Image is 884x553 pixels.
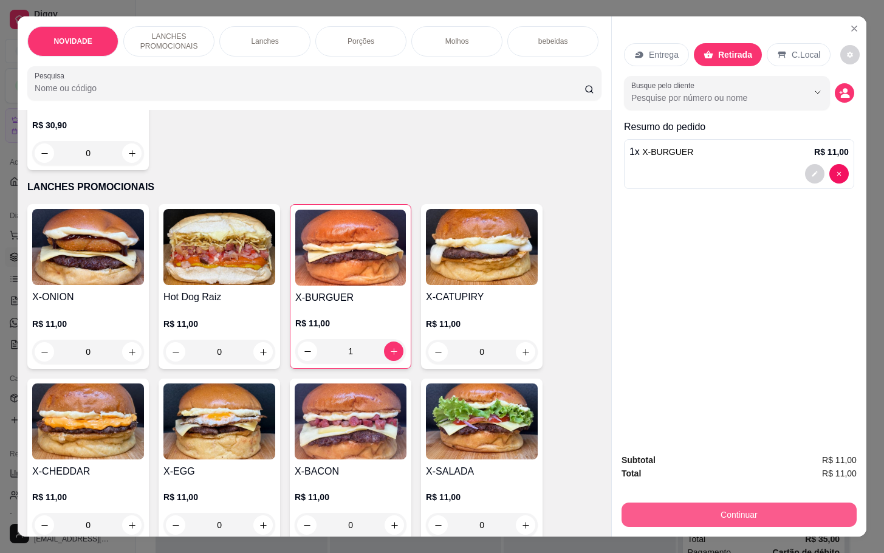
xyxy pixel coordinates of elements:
p: C.Local [792,49,820,61]
span: R$ 11,00 [822,453,857,467]
p: R$ 11,00 [163,318,275,330]
button: Close [845,19,864,38]
img: product-image [32,383,144,459]
h4: X-ONION [32,290,144,304]
p: Retirada [718,49,752,61]
span: R$ 11,00 [822,467,857,480]
p: R$ 11,00 [814,146,849,158]
strong: Total [622,469,641,478]
button: increase-product-quantity [122,143,142,163]
p: R$ 11,00 [163,491,275,503]
img: product-image [295,210,406,286]
img: product-image [426,383,538,459]
button: Show suggestions [808,83,827,102]
label: Busque pelo cliente [631,80,699,91]
h4: Hot Dog Raiz [163,290,275,304]
button: decrease-product-quantity [829,164,849,184]
p: Entrega [649,49,679,61]
h4: X-BURGUER [295,290,406,305]
p: Molhos [445,36,469,46]
h4: X-SALADA [426,464,538,479]
p: R$ 11,00 [426,491,538,503]
p: NOVIDADE [53,36,92,46]
input: Busque pelo cliente [631,92,789,104]
button: Continuar [622,503,857,527]
p: 1 x [629,145,693,159]
h4: X-BACON [295,464,406,479]
button: decrease-product-quantity [35,143,54,163]
img: product-image [163,383,275,459]
p: R$ 11,00 [426,318,538,330]
img: product-image [163,209,275,285]
p: Porções [348,36,374,46]
h4: X-CATUPIRY [426,290,538,304]
button: decrease-product-quantity [840,45,860,64]
p: Resumo do pedido [624,120,854,134]
h4: X-CHEDDAR [32,464,144,479]
h4: X-EGG [163,464,275,479]
p: LANCHES PROMOCIONAIS [27,180,601,194]
p: R$ 11,00 [295,317,406,329]
button: decrease-product-quantity [835,83,854,103]
button: decrease-product-quantity [805,164,824,184]
label: Pesquisa [35,70,69,81]
img: product-image [426,209,538,285]
img: product-image [32,209,144,285]
p: bebeidas [538,36,568,46]
span: X-BURGUER [642,147,693,157]
input: Pesquisa [35,82,584,94]
strong: Subtotal [622,455,656,465]
p: R$ 11,00 [32,491,144,503]
p: R$ 11,00 [295,491,406,503]
img: product-image [295,383,406,459]
p: LANCHES PROMOCIONAIS [134,32,204,51]
p: Lanches [251,36,278,46]
p: R$ 30,90 [32,119,144,131]
p: R$ 11,00 [32,318,144,330]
